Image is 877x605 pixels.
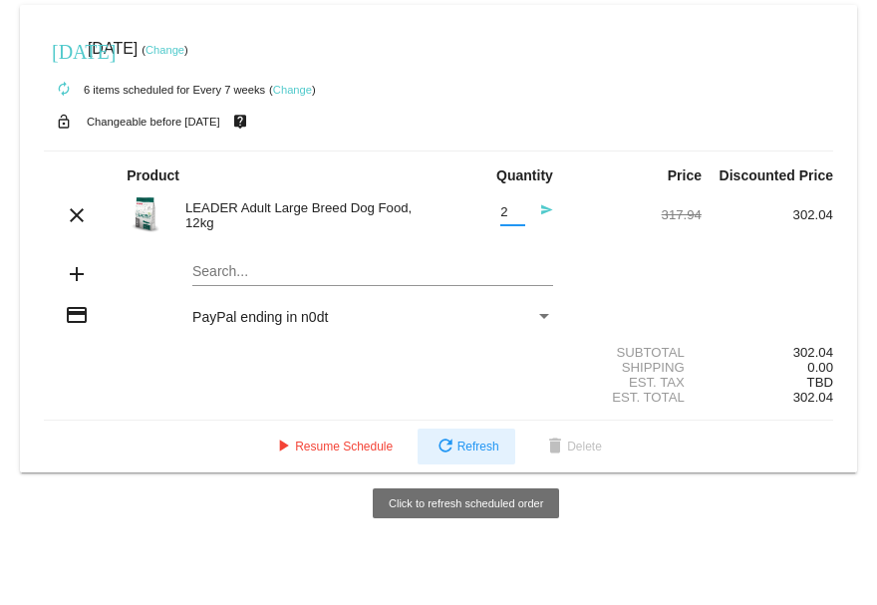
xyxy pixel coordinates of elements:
[434,436,457,459] mat-icon: refresh
[52,78,76,102] mat-icon: autorenew
[44,84,265,96] small: 6 items scheduled for Every 7 weeks
[271,436,295,459] mat-icon: play_arrow
[228,109,252,135] mat-icon: live_help
[702,207,833,222] div: 302.04
[570,360,702,375] div: Shipping
[192,309,328,325] span: PayPal ending in n0dt
[255,429,409,464] button: Resume Schedule
[175,200,438,230] div: LEADER Adult Large Breed Dog Food, 12kg
[87,116,220,128] small: Changeable before [DATE]
[702,345,833,360] div: 302.04
[418,429,515,464] button: Refresh
[271,440,393,454] span: Resume Schedule
[273,84,312,96] a: Change
[529,203,553,227] mat-icon: send
[192,309,553,325] mat-select: Payment Method
[65,203,89,227] mat-icon: clear
[269,84,316,96] small: ( )
[500,205,525,220] input: Quantity
[570,207,702,222] div: 317.94
[65,303,89,327] mat-icon: credit_card
[65,262,89,286] mat-icon: add
[496,167,553,183] strong: Quantity
[527,429,618,464] button: Delete
[192,264,553,280] input: Search...
[543,440,602,454] span: Delete
[127,167,179,183] strong: Product
[146,44,184,56] a: Change
[570,345,702,360] div: Subtotal
[720,167,833,183] strong: Discounted Price
[807,375,833,390] span: TBD
[570,390,702,405] div: Est. Total
[668,167,702,183] strong: Price
[434,440,499,454] span: Refresh
[127,193,166,233] img: 30585.jpg
[570,375,702,390] div: Est. Tax
[793,390,833,405] span: 302.04
[142,44,188,56] small: ( )
[807,360,833,375] span: 0.00
[52,38,76,62] mat-icon: [DATE]
[543,436,567,459] mat-icon: delete
[52,109,76,135] mat-icon: lock_open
